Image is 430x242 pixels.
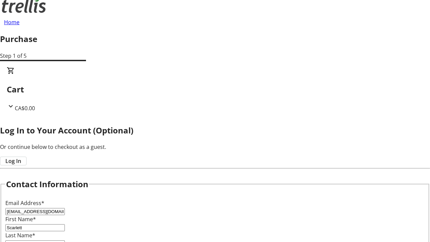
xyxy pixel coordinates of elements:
h2: Cart [7,83,423,95]
h2: Contact Information [6,178,88,190]
label: Last Name* [5,232,35,239]
label: Email Address* [5,199,44,207]
span: Log In [5,157,21,165]
span: CA$0.00 [15,105,35,112]
label: First Name* [5,215,36,223]
div: CartCA$0.00 [7,67,423,112]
